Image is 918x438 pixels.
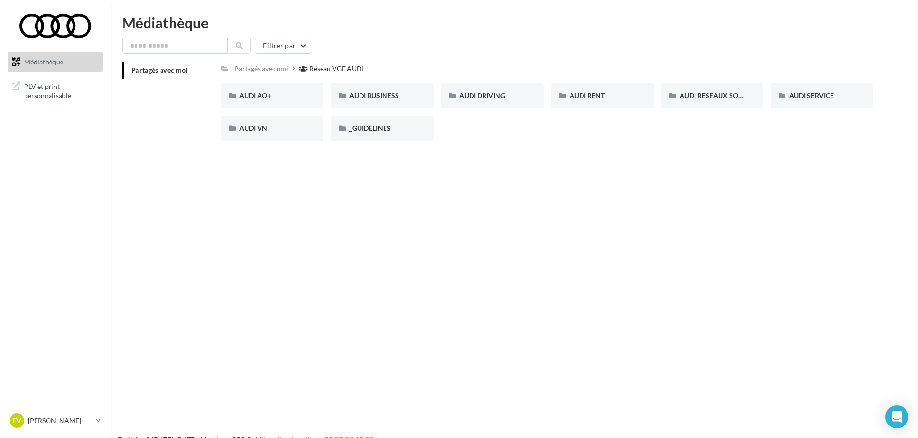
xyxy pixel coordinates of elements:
span: _GUIDELINES [349,124,391,132]
div: Partagés avec moi [235,64,288,74]
div: Médiathèque [122,15,906,30]
a: Médiathèque [6,52,105,72]
span: AUDI BUSINESS [349,91,399,100]
a: PLV et print personnalisable [6,76,105,104]
div: Réseau VGF AUDI [310,64,364,74]
a: FV [PERSON_NAME] [8,412,103,430]
span: Médiathèque [24,58,63,66]
span: AUDI RESEAUX SOCIAUX [680,91,759,100]
span: AUDI DRIVING [459,91,505,100]
div: Open Intercom Messenger [885,405,908,428]
span: PLV et print personnalisable [24,80,99,100]
span: AUDI SERVICE [789,91,834,100]
span: AUDI VN [239,124,267,132]
span: AUDI RENT [570,91,605,100]
span: AUDI AO+ [239,91,271,100]
button: Filtrer par [255,38,311,54]
p: [PERSON_NAME] [28,416,92,425]
span: Partagés avec moi [131,66,188,74]
span: FV [12,416,21,425]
